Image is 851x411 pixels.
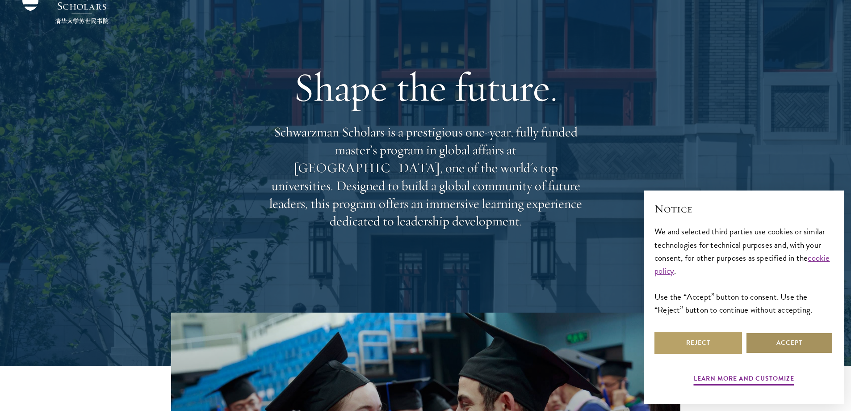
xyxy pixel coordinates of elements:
h1: Shape the future. [265,62,587,112]
a: cookie policy [654,251,830,277]
button: Reject [654,332,742,354]
p: Schwarzman Scholars is a prestigious one-year, fully funded master’s program in global affairs at... [265,123,587,230]
button: Learn more and customize [694,373,794,387]
button: Accept [746,332,833,354]
div: We and selected third parties use cookies or similar technologies for technical purposes and, wit... [654,225,833,316]
h2: Notice [654,201,833,216]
